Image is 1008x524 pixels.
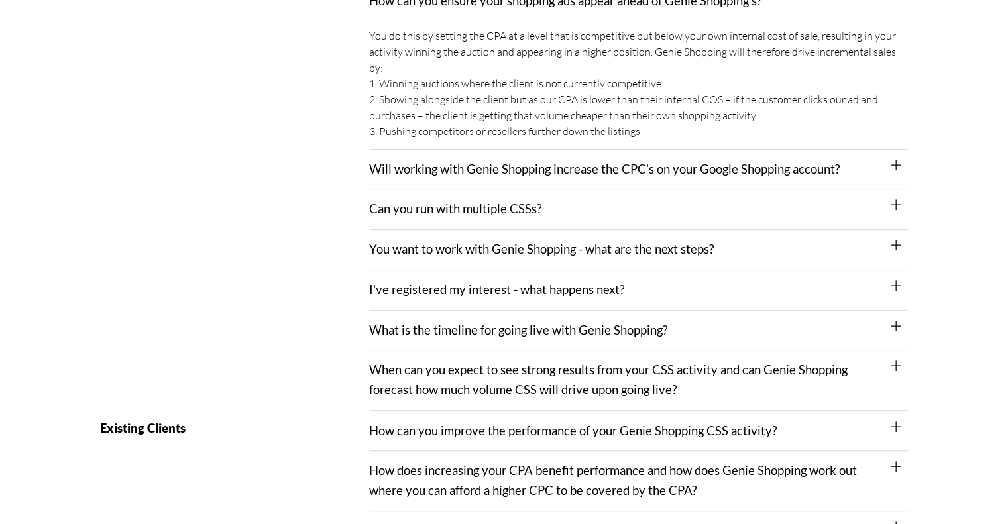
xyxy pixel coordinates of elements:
div: What is the timeline for going live with Genie Shopping? [369,311,908,351]
a: How can you improve the performance of your Genie Shopping CSS activity? [369,423,777,438]
a: How does increasing your CPA benefit performance and how does Genie Shopping work out where you c... [369,463,857,498]
div: How can you improve the performance of your Genie Shopping CSS activity? [369,411,908,452]
div: Will working with Genie Shopping increase the CPC’s on your Google Shopping account? [369,150,908,190]
div: How can you ensure your shopping ads appear ahead of Genie Shopping’s? [369,21,908,150]
a: When can you expect to see strong results from your CSS activity and can Genie Shopping forecast ... [369,362,848,397]
a: Will working with Genie Shopping increase the CPC’s on your Google Shopping account? [369,162,840,176]
div: Can you run with multiple CSSs? [369,189,908,230]
a: What is the timeline for going live with Genie Shopping? [369,323,667,337]
a: You want to work with Genie Shopping - what are the next steps? [369,242,714,256]
a: Can you run with multiple CSSs? [369,201,541,216]
a: I’ve registered my interest - what happens next? [369,282,624,297]
div: When can you expect to see strong results from your CSS activity and can Genie Shopping forecast ... [369,350,908,410]
h2: Existing Clients [100,422,370,435]
div: How does increasing your CPA benefit performance and how does Genie Shopping work out where you c... [369,451,908,511]
div: You want to work with Genie Shopping - what are the next steps? [369,230,908,270]
div: I’ve registered my interest - what happens next? [369,270,908,311]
